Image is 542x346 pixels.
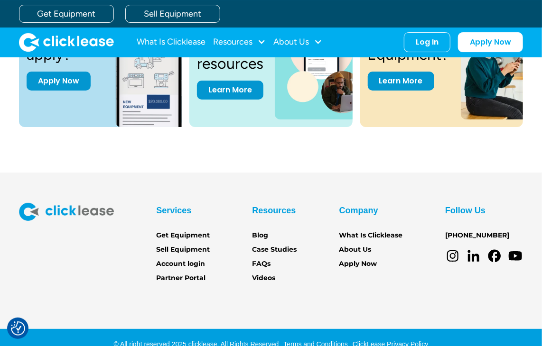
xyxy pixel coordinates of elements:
[19,203,114,221] img: Clicklease logo
[19,5,114,23] a: Get Equipment
[416,37,439,47] div: Log In
[252,230,269,241] a: Blog
[445,230,509,241] a: [PHONE_NUMBER]
[115,28,199,127] img: New equipment quote on the screen of a smart phone
[156,203,191,218] div: Services
[125,5,220,23] a: Sell Equipment
[156,230,210,241] a: Get Equipment
[368,72,434,91] a: Learn More
[458,32,523,52] a: Apply Now
[275,6,367,119] img: a photo of a man on a laptop and a cell phone
[137,33,206,52] a: What Is Clicklease
[156,245,210,255] a: Sell Equipment
[252,245,297,255] a: Case Studies
[197,81,263,100] a: Learn More
[445,203,486,218] div: Follow Us
[339,203,378,218] div: Company
[213,33,266,52] div: Resources
[19,33,114,52] img: Clicklease logo
[273,33,322,52] div: About Us
[339,230,403,241] a: What Is Clicklease
[339,259,377,269] a: Apply Now
[27,72,91,91] a: Apply Now
[339,245,372,255] a: About Us
[156,273,206,283] a: Partner Portal
[11,321,25,336] img: Revisit consent button
[156,259,205,269] a: Account login
[252,203,296,218] div: Resources
[11,321,25,336] button: Consent Preferences
[19,33,114,52] a: home
[252,273,276,283] a: Videos
[252,259,271,269] a: FAQs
